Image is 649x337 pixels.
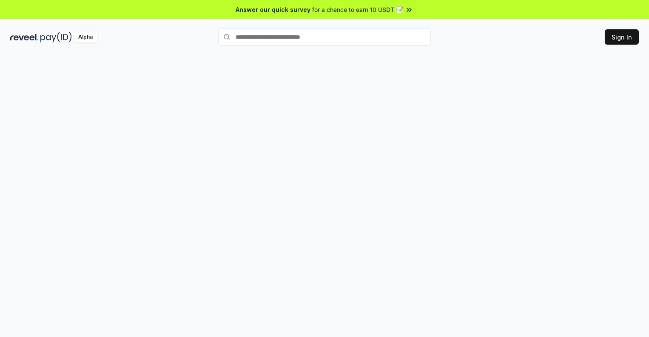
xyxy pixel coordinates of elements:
[74,32,97,42] div: Alpha
[236,5,310,14] span: Answer our quick survey
[605,29,639,45] button: Sign In
[312,5,403,14] span: for a chance to earn 10 USDT 📝
[40,32,72,42] img: pay_id
[10,32,39,42] img: reveel_dark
